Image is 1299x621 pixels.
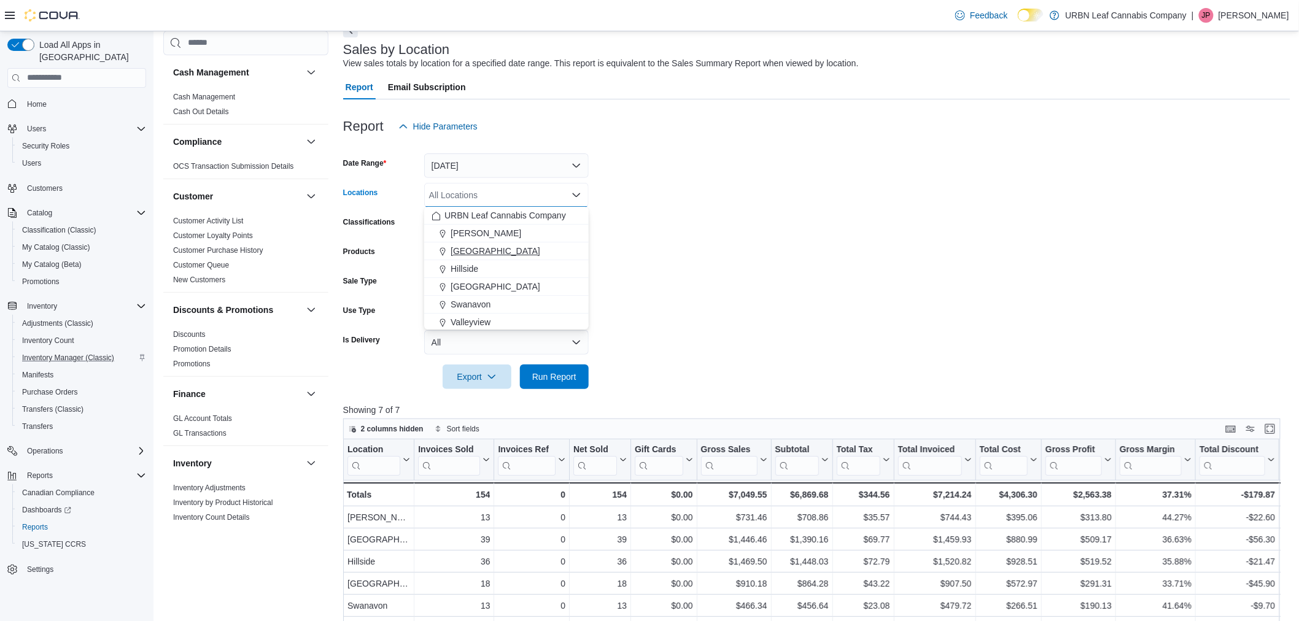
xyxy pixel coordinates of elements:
[532,371,576,383] span: Run Report
[451,280,540,293] span: [GEOGRAPHIC_DATA]
[17,419,58,434] a: Transfers
[347,487,410,502] div: Totals
[17,385,146,399] span: Purchase Orders
[394,114,483,139] button: Hide Parameters
[347,554,410,569] div: Hillside
[17,503,146,517] span: Dashboards
[22,505,71,515] span: Dashboards
[700,487,767,502] div: $7,049.55
[1200,510,1275,525] div: -$22.60
[17,274,146,289] span: Promotions
[173,388,301,400] button: Finance
[1200,444,1265,475] div: Total Discount
[12,256,151,273] button: My Catalog (Beta)
[2,298,151,315] button: Inventory
[1120,487,1192,502] div: 37.31%
[343,306,375,315] label: Use Type
[173,345,231,353] a: Promotion Details
[347,444,400,455] div: Location
[898,532,971,547] div: $1,459.93
[2,204,151,222] button: Catalog
[12,137,151,155] button: Security Roles
[343,119,384,134] h3: Report
[22,370,53,380] span: Manifests
[22,561,146,577] span: Settings
[22,444,68,458] button: Operations
[163,214,328,292] div: Customer
[17,485,99,500] a: Canadian Compliance
[451,227,521,239] span: [PERSON_NAME]
[836,444,880,475] div: Total Tax
[22,121,51,136] button: Users
[173,304,273,316] h3: Discounts & Promotions
[979,444,1037,475] button: Total Cost
[22,260,82,269] span: My Catalog (Beta)
[12,519,151,536] button: Reports
[347,444,410,475] button: Location
[22,387,78,397] span: Purchase Orders
[27,124,46,134] span: Users
[498,532,565,547] div: 0
[430,422,484,436] button: Sort fields
[424,207,589,225] button: URBN Leaf Cannabis Company
[898,444,961,475] div: Total Invoiced
[418,554,490,569] div: 36
[22,539,86,549] span: [US_STATE] CCRS
[775,444,818,475] div: Subtotal
[173,330,206,339] span: Discounts
[12,484,151,501] button: Canadian Compliance
[22,158,41,168] span: Users
[17,520,146,534] span: Reports
[173,275,225,285] span: New Customers
[424,330,589,355] button: All
[17,240,146,255] span: My Catalog (Classic)
[17,316,98,331] a: Adjustments (Classic)
[173,231,253,240] a: Customer Loyalty Points
[173,107,229,116] a: Cash Out Details
[343,247,375,256] label: Products
[22,242,90,252] span: My Catalog (Classic)
[173,217,244,225] a: Customer Activity List
[451,263,478,275] span: Hillside
[979,444,1027,475] div: Total Cost
[27,565,53,574] span: Settings
[17,537,91,552] a: [US_STATE] CCRS
[22,141,69,151] span: Security Roles
[173,245,263,255] span: Customer Purchase History
[498,444,565,475] button: Invoices Ref
[17,402,88,417] a: Transfers (Classic)
[304,189,319,204] button: Customer
[173,190,213,202] h3: Customer
[700,510,767,525] div: $731.46
[27,208,52,218] span: Catalog
[418,510,490,525] div: 13
[17,402,146,417] span: Transfers (Classic)
[343,404,1290,416] p: Showing 7 of 7
[1202,8,1211,23] span: JP
[424,225,589,242] button: [PERSON_NAME]
[7,90,146,611] nav: Complex example
[451,298,491,310] span: Swanavon
[498,510,565,525] div: 0
[22,318,93,328] span: Adjustments (Classic)
[2,179,151,197] button: Customers
[17,537,146,552] span: Washington CCRS
[173,457,212,469] h3: Inventory
[22,299,62,314] button: Inventory
[498,487,565,502] div: 0
[836,510,890,525] div: $35.57
[447,424,479,434] span: Sort fields
[443,364,511,389] button: Export
[979,554,1037,569] div: $928.51
[17,350,119,365] a: Inventory Manager (Classic)
[979,444,1027,455] div: Total Cost
[573,444,627,475] button: Net Sold
[700,444,757,455] div: Gross Sales
[173,261,229,269] a: Customer Queue
[22,522,48,532] span: Reports
[173,428,227,438] span: GL Transactions
[424,296,589,314] button: Swanavon
[1200,444,1265,455] div: Total Discount
[22,422,53,431] span: Transfers
[343,57,859,70] div: View sales totals by location for a specified date range. This report is equivalent to the Sales ...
